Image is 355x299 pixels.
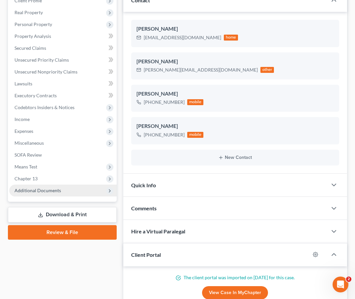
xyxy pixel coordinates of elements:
[9,30,117,42] a: Property Analysis
[131,228,185,234] span: Hire a Virtual Paralegal
[15,128,33,134] span: Expenses
[15,105,74,110] span: Codebtors Insiders & Notices
[144,67,258,73] div: [PERSON_NAME][EMAIL_ADDRESS][DOMAIN_NAME]
[144,132,185,138] div: [PHONE_NUMBER]
[15,81,32,86] span: Lawsuits
[144,34,221,41] div: [EMAIL_ADDRESS][DOMAIN_NAME]
[8,225,117,240] a: Review & File
[15,152,42,158] span: SOFA Review
[136,90,334,98] div: [PERSON_NAME]
[346,277,351,282] span: 2
[9,54,117,66] a: Unsecured Priority Claims
[333,277,348,292] iframe: Intercom live chat
[9,78,117,90] a: Lawsuits
[136,58,334,66] div: [PERSON_NAME]
[144,99,185,105] div: [PHONE_NUMBER]
[9,42,117,54] a: Secured Claims
[15,164,37,169] span: Means Test
[9,66,117,78] a: Unsecured Nonpriority Claims
[15,57,69,63] span: Unsecured Priority Claims
[15,116,30,122] span: Income
[136,25,334,33] div: [PERSON_NAME]
[9,149,117,161] a: SOFA Review
[224,35,238,41] div: home
[260,67,274,73] div: other
[131,182,156,188] span: Quick Info
[15,69,77,75] span: Unsecured Nonpriority Claims
[131,252,161,258] span: Client Portal
[15,176,38,181] span: Chapter 13
[15,93,57,98] span: Executory Contracts
[131,274,339,281] p: The client portal was imported on [DATE] for this case.
[136,155,334,160] button: New Contact
[187,132,204,138] div: mobile
[15,21,52,27] span: Personal Property
[187,99,204,105] div: mobile
[15,33,51,39] span: Property Analysis
[9,90,117,102] a: Executory Contracts
[8,207,117,223] a: Download & Print
[15,10,43,15] span: Real Property
[15,188,61,193] span: Additional Documents
[131,205,157,211] span: Comments
[15,140,44,146] span: Miscellaneous
[15,45,46,51] span: Secured Claims
[136,122,334,130] div: [PERSON_NAME]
